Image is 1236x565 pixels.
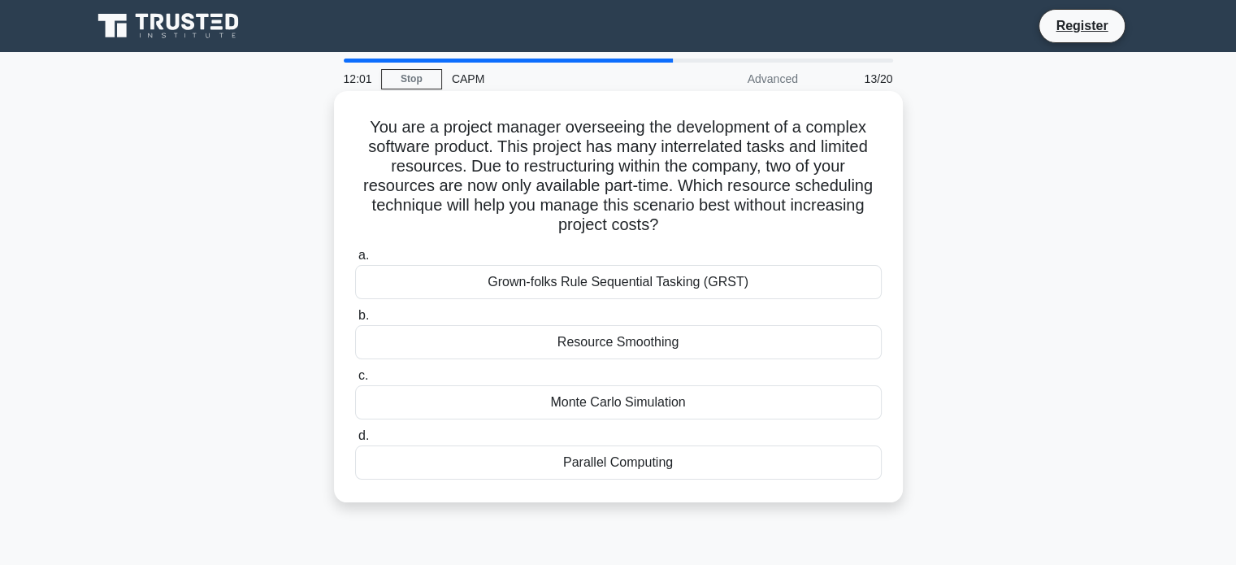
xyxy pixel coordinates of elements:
[355,385,882,419] div: Monte Carlo Simulation
[666,63,808,95] div: Advanced
[442,63,666,95] div: CAPM
[358,308,369,322] span: b.
[355,265,882,299] div: Grown-folks Rule Sequential Tasking (GRST)
[808,63,903,95] div: 13/20
[355,445,882,480] div: Parallel Computing
[1046,15,1117,36] a: Register
[353,117,883,236] h5: You are a project manager overseeing the development of a complex software product. This project ...
[334,63,381,95] div: 12:01
[358,368,368,382] span: c.
[358,428,369,442] span: d.
[358,248,369,262] span: a.
[355,325,882,359] div: Resource Smoothing
[381,69,442,89] a: Stop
